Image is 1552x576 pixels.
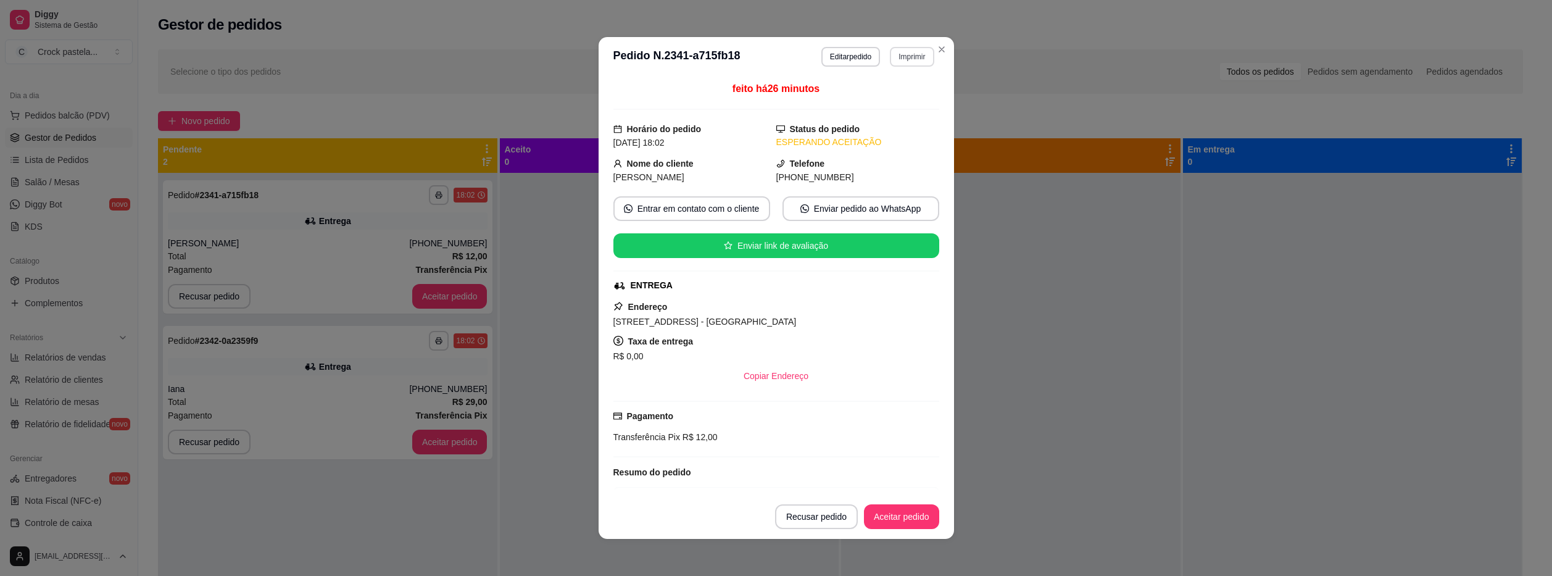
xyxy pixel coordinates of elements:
div: ESPERANDO ACEITAÇÃO [776,136,939,149]
span: whats-app [624,204,633,213]
span: star [724,241,732,250]
button: Imprimir [890,47,934,67]
button: Recusar pedido [775,504,858,529]
strong: Nome do cliente [627,159,694,169]
span: [STREET_ADDRESS] - [GEOGRAPHIC_DATA] [613,317,797,327]
button: Close [932,40,952,59]
strong: Pagamento [627,411,673,421]
button: Editarpedido [821,47,880,67]
span: feito há 26 minutos [732,83,820,94]
span: calendar [613,125,622,133]
button: whats-appEnviar pedido ao WhatsApp [782,196,939,221]
span: R$ 12,00 [680,432,718,442]
button: Aceitar pedido [864,504,939,529]
span: dollar [613,336,623,346]
span: pushpin [613,301,623,311]
h3: Pedido N. 2341-a715fb18 [613,47,741,67]
span: phone [776,159,785,168]
span: [DATE] 18:02 [613,138,665,148]
span: user [613,159,622,168]
button: starEnviar link de avaliação [613,233,939,258]
span: desktop [776,125,785,133]
strong: Horário do pedido [627,124,702,134]
strong: Telefone [790,159,825,169]
span: Transferência Pix [613,432,680,442]
strong: Status do pedido [790,124,860,134]
span: credit-card [613,412,622,420]
span: whats-app [800,204,809,213]
button: Copiar Endereço [734,364,818,388]
span: [PHONE_NUMBER] [776,172,854,182]
strong: Taxa de entrega [628,336,694,346]
strong: Resumo do pedido [613,467,691,477]
span: [PERSON_NAME] [613,172,684,182]
strong: Endereço [628,302,668,312]
span: R$ 0,00 [613,351,644,361]
div: ENTREGA [631,279,673,292]
button: whats-appEntrar em contato com o cliente [613,196,770,221]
